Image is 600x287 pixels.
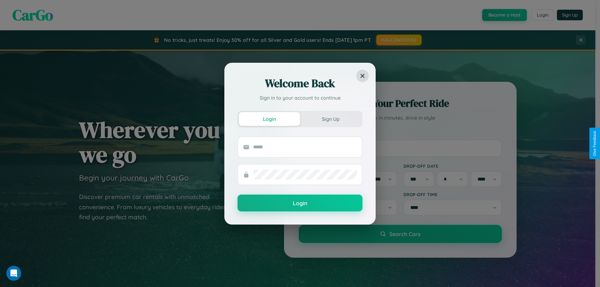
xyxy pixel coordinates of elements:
[237,76,362,91] h2: Welcome Back
[6,266,21,281] iframe: Intercom live chat
[237,94,362,101] p: Sign in to your account to continue
[592,131,597,156] div: Give Feedback
[239,112,300,126] button: Login
[237,195,362,211] button: Login
[300,112,361,126] button: Sign Up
